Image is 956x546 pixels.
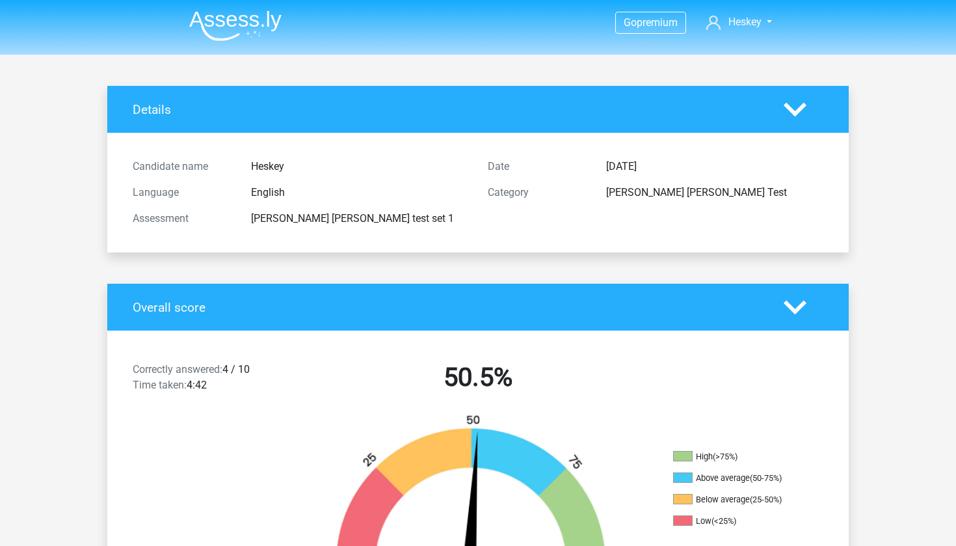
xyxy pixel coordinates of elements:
[673,472,803,484] li: Above average
[133,379,187,391] span: Time taken:
[596,159,833,174] div: [DATE]
[123,211,241,226] div: Assessment
[241,211,478,226] div: [PERSON_NAME] [PERSON_NAME] test set 1
[713,452,737,461] div: (>75%)
[728,16,762,28] span: Heskey
[189,10,282,41] img: Assessly
[133,363,222,375] span: Correctly answered:
[241,159,478,174] div: Heskey
[673,451,803,463] li: High
[133,300,764,315] h4: Overall score
[478,185,596,200] div: Category
[711,516,736,526] div: (<25%)
[701,14,777,30] a: Heskey
[478,159,596,174] div: Date
[123,159,241,174] div: Candidate name
[637,16,678,29] span: premium
[596,185,833,200] div: [PERSON_NAME] [PERSON_NAME] Test
[310,362,646,393] h2: 50.5%
[133,102,764,117] h4: Details
[123,185,241,200] div: Language
[673,515,803,527] li: Low
[616,14,685,31] a: Gopremium
[750,473,782,483] div: (50-75%)
[673,494,803,506] li: Below average
[624,16,637,29] span: Go
[750,495,782,504] div: (25-50%)
[241,185,478,200] div: English
[123,362,300,398] div: 4 / 10 4:42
